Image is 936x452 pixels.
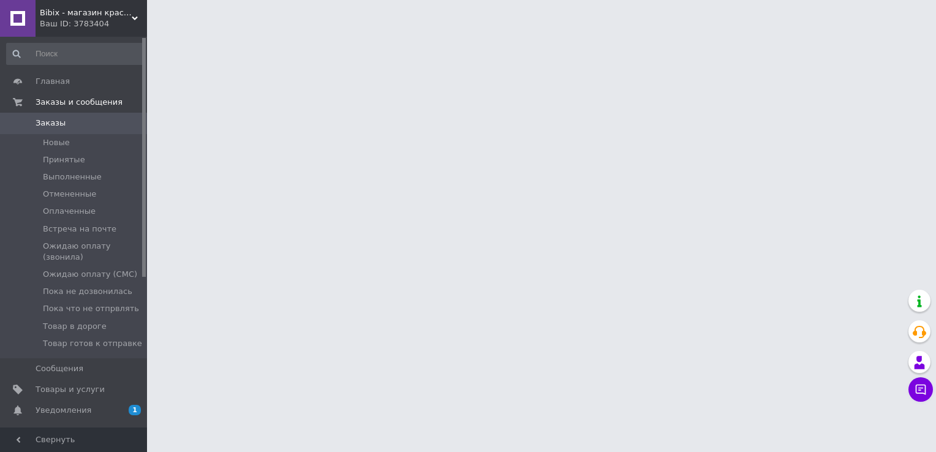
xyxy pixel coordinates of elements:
[36,97,123,108] span: Заказы и сообщения
[43,206,96,217] span: Оплаченные
[36,118,66,129] span: Заказы
[43,171,102,183] span: Выполненные
[43,286,132,297] span: Пока не дозвонилась
[36,405,91,416] span: Уведомления
[43,338,142,349] span: Товар готов к отправке
[43,224,116,235] span: Встреча на почте
[43,269,137,280] span: Ожидаю оплату (СМС)
[36,76,70,87] span: Главная
[129,405,141,415] span: 1
[40,7,132,18] span: Bibix - магазин красоты
[36,426,113,448] span: Показатели работы компании
[43,321,107,332] span: Товар в дороге
[43,241,143,263] span: Ожидаю оплату (звонила)
[40,18,147,29] div: Ваш ID: 3783404
[908,377,933,402] button: Чат с покупателем
[36,384,105,395] span: Товары и услуги
[43,137,70,148] span: Новые
[43,154,85,165] span: Принятые
[43,303,139,314] span: Пока что не отпрвлять
[6,43,145,65] input: Поиск
[43,189,96,200] span: Отмененные
[36,363,83,374] span: Сообщения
